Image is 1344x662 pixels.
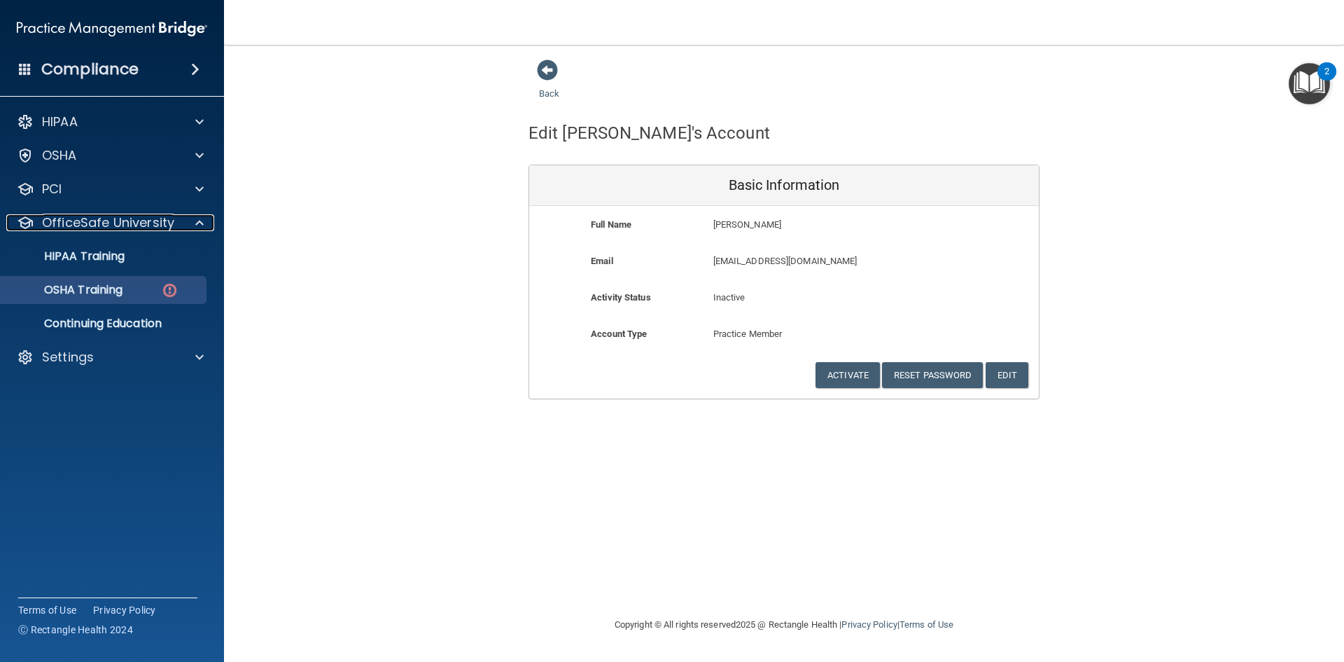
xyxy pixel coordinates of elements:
img: PMB logo [17,15,207,43]
b: Account Type [591,329,647,339]
p: HIPAA [42,113,78,130]
a: Settings [17,349,204,366]
a: OSHA [17,147,204,164]
p: [EMAIL_ADDRESS][DOMAIN_NAME] [713,253,937,270]
p: OfficeSafe University [42,214,174,231]
p: Inactive [713,289,855,306]
a: Terms of Use [18,603,76,617]
p: OSHA [42,147,77,164]
span: Ⓒ Rectangle Health 2024 [18,623,133,637]
button: Reset Password [882,362,983,388]
b: Full Name [591,219,631,230]
button: Activate [815,362,880,388]
p: [PERSON_NAME] [713,216,937,233]
div: Copyright © All rights reserved 2025 @ Rectangle Health | | [528,602,1039,647]
button: Edit [986,362,1028,388]
div: 2 [1324,71,1329,90]
p: Practice Member [713,326,855,343]
b: Email [591,256,613,266]
p: OSHA Training [9,283,122,297]
button: Open Resource Center, 2 new notifications [1289,63,1330,104]
p: PCI [42,181,62,198]
a: Privacy Policy [93,603,156,617]
h4: Compliance [41,60,139,79]
a: Privacy Policy [841,619,897,630]
b: Activity Status [591,292,651,303]
p: Settings [42,349,94,366]
p: Continuing Education [9,317,200,331]
p: HIPAA Training [9,249,125,263]
a: PCI [17,181,204,198]
img: danger-circle.6113f641.png [161,282,178,299]
a: Back [539,71,559,99]
a: HIPAA [17,113,204,130]
div: Basic Information [529,165,1039,206]
h4: Edit [PERSON_NAME]'s Account [528,124,770,142]
a: Terms of Use [899,619,953,630]
a: OfficeSafe University [17,214,204,231]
